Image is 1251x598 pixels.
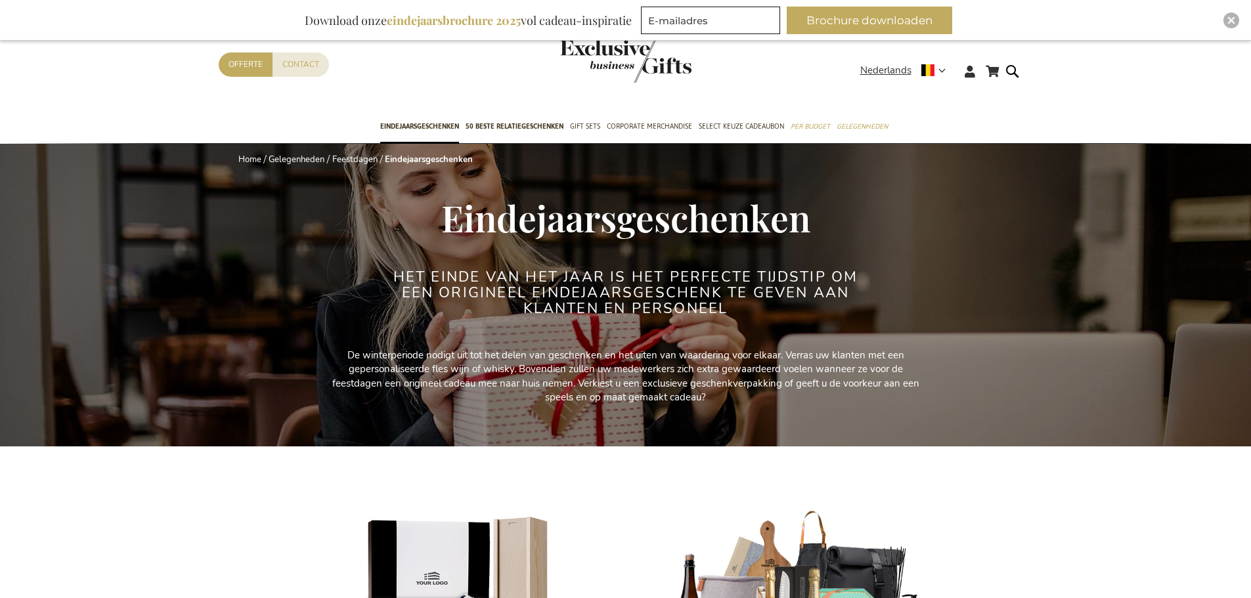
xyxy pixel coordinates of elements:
[385,154,473,165] strong: Eindejaarsgeschenken
[699,119,784,133] span: Select Keuze Cadeaubon
[238,154,261,165] a: Home
[441,193,810,242] span: Eindejaarsgeschenken
[332,154,378,165] a: Feestdagen
[1227,16,1235,24] img: Close
[560,39,691,83] img: Exclusive Business gifts logo
[641,7,784,38] form: marketing offers and promotions
[570,119,600,133] span: Gift Sets
[791,119,830,133] span: Per Budget
[787,7,952,34] button: Brochure downloaden
[273,53,329,77] a: Contact
[860,63,954,78] div: Nederlands
[299,7,638,34] div: Download onze vol cadeau-inspiratie
[1223,12,1239,28] div: Close
[837,119,888,133] span: Gelegenheden
[560,39,626,83] a: store logo
[387,12,521,28] b: eindejaarsbrochure 2025
[269,154,324,165] a: Gelegenheden
[380,269,872,317] h2: Het einde van het jaar is het perfecte tijdstip om een origineel eindejaarsgeschenk te geven aan ...
[466,119,563,133] span: 50 beste relatiegeschenken
[641,7,780,34] input: E-mailadres
[380,119,459,133] span: Eindejaarsgeschenken
[860,63,911,78] span: Nederlands
[219,53,273,77] a: Offerte
[607,119,692,133] span: Corporate Merchandise
[330,349,921,405] p: De winterperiode nodigt uit tot het delen van geschenken en het uiten van waardering voor elkaar....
